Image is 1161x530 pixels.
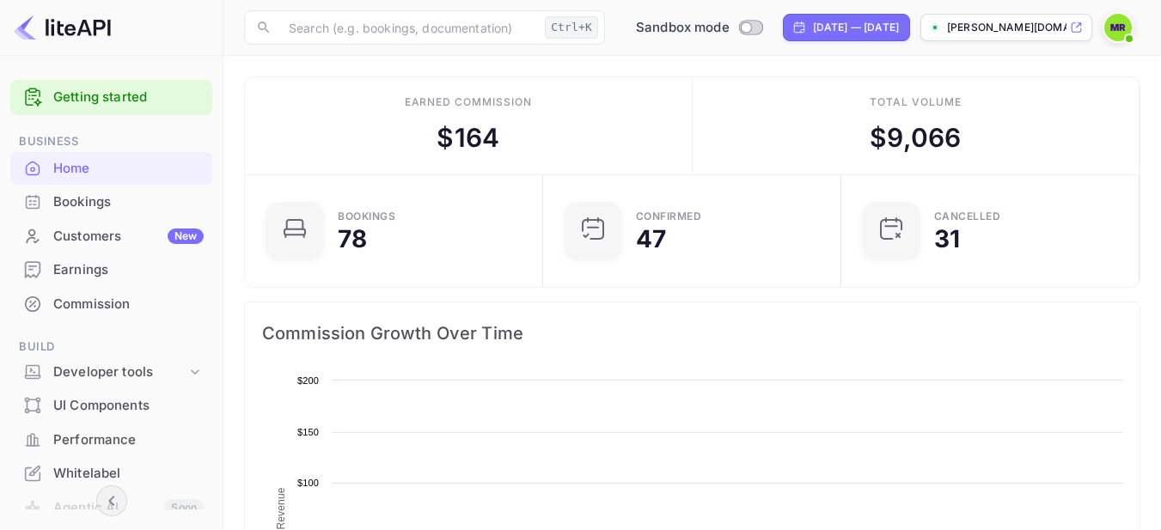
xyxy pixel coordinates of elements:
span: Business [10,132,212,151]
input: Search (e.g. bookings, documentation) [278,10,538,45]
div: Click to change the date range period [783,14,910,41]
div: $ 164 [437,119,499,157]
span: Commission Growth Over Time [262,320,1122,347]
div: Commission [53,295,204,314]
a: Earnings [10,253,212,285]
div: Bookings [338,211,395,222]
div: Switch to Production mode [629,18,769,38]
div: Earnings [53,260,204,280]
a: Home [10,152,212,184]
div: Earnings [10,253,212,287]
div: Performance [10,423,212,457]
div: CustomersNew [10,220,212,253]
button: Collapse navigation [96,485,127,516]
div: Home [10,152,212,186]
div: Whitelabel [10,457,212,490]
div: CANCELLED [934,211,1001,222]
a: Commission [10,288,212,320]
div: 47 [636,227,666,251]
div: Developer tools [53,362,186,382]
div: [DATE] — [DATE] [813,20,899,35]
div: Home [53,159,204,179]
span: Sandbox mode [636,18,730,38]
text: $150 [297,427,319,437]
img: LiteAPI logo [14,14,111,41]
a: Getting started [53,88,204,107]
text: Revenue [275,487,287,529]
div: Customers [53,227,204,247]
div: $ 9,066 [870,119,961,157]
div: Commission [10,288,212,321]
div: Confirmed [636,211,702,222]
div: Whitelabel [53,464,204,484]
a: CustomersNew [10,220,212,252]
div: Ctrl+K [545,16,598,39]
a: Bookings [10,186,212,217]
div: Bookings [10,186,212,219]
text: $200 [297,375,319,386]
div: Performance [53,430,204,450]
a: Performance [10,423,212,455]
span: Build [10,338,212,356]
div: Total volume [870,94,962,110]
text: $100 [297,478,319,488]
div: 78 [338,227,367,251]
div: Bookings [53,192,204,212]
a: Whitelabel [10,457,212,489]
a: UI Components [10,389,212,421]
div: UI Components [10,389,212,423]
p: [PERSON_NAME][DOMAIN_NAME]... [947,20,1066,35]
div: Developer tools [10,357,212,387]
div: Getting started [10,80,212,115]
div: New [168,228,204,244]
img: Moshood Rafiu [1104,14,1132,41]
div: 31 [934,227,960,251]
div: UI Components [53,396,204,416]
div: Earned commission [405,94,532,110]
